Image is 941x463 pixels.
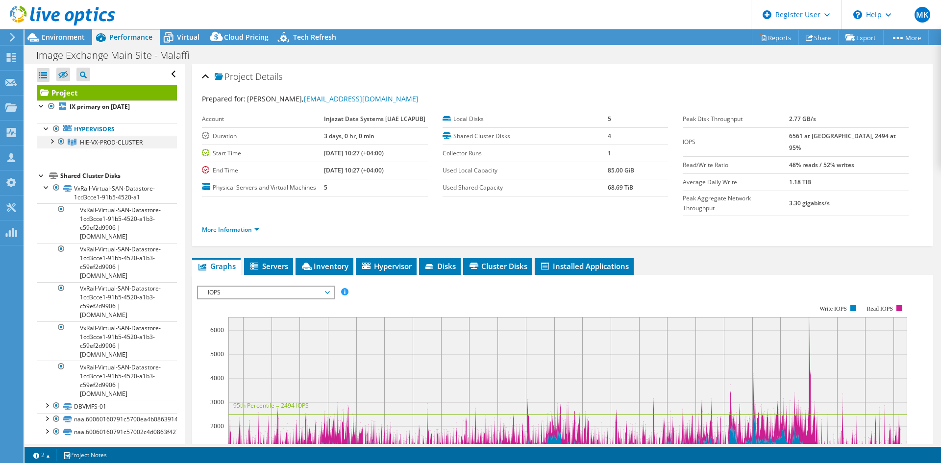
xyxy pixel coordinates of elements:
[443,183,608,193] label: Used Shared Capacity
[798,30,839,45] a: Share
[789,132,896,152] b: 6561 at [GEOGRAPHIC_DATA], 2494 at 95%
[443,166,608,175] label: Used Local Capacity
[215,72,253,82] span: Project
[210,326,224,334] text: 6000
[249,261,288,271] span: Servers
[37,203,177,243] a: VxRail-Virtual-SAN-Datastore-1cd3cce1-91b5-4520-a1b3-c59ef2d9906 | [DOMAIN_NAME]
[37,400,177,413] a: DBVMFS-01
[608,166,634,174] b: 85.00 GiB
[60,170,177,182] div: Shared Cluster Disks
[324,149,384,157] b: [DATE] 10:27 (+04:00)
[683,194,789,213] label: Peak Aggregate Network Throughput
[443,131,608,141] label: Shared Cluster Disks
[197,261,236,271] span: Graphs
[177,32,199,42] span: Virtual
[443,148,608,158] label: Collector Runs
[683,160,789,170] label: Read/Write Ratio
[202,94,246,103] label: Prepared for:
[361,261,412,271] span: Hypervisor
[37,413,177,426] a: naa.60060160791c5700ea4b0863914b54d0
[608,132,611,140] b: 4
[202,166,324,175] label: End Time
[32,50,205,61] h1: Image Exchange Main Site - Malaffi
[304,94,419,103] a: [EMAIL_ADDRESS][DOMAIN_NAME]
[608,183,633,192] b: 68.69 TiB
[37,243,177,282] a: VxRail-Virtual-SAN-Datastore-1cd3cce1-91b5-4520-a1b3-c59ef2d9906 | [DOMAIN_NAME]
[37,100,177,113] a: IX primary on [DATE]
[683,114,789,124] label: Peak Disk Throughput
[210,350,224,358] text: 5000
[838,30,884,45] a: Export
[70,102,130,111] b: IX primary on [DATE]
[37,85,177,100] a: Project
[202,114,324,124] label: Account
[867,305,893,312] text: Read IOPS
[203,287,329,298] span: IOPS
[37,426,177,439] a: naa.60060160791c57002c4d0863f427d98b
[37,321,177,361] a: VxRail-Virtual-SAN-Datastore-1cd3cce1-91b5-4520-a1b3-c59ef2d9906 | [DOMAIN_NAME]
[789,178,811,186] b: 1.18 TiB
[202,183,324,193] label: Physical Servers and Virtual Machines
[202,148,324,158] label: Start Time
[224,32,269,42] span: Cloud Pricing
[324,183,327,192] b: 5
[80,138,143,146] span: HIE-VX-PROD-CLUSTER
[109,32,152,42] span: Performance
[853,10,862,19] svg: \n
[26,449,57,461] a: 2
[210,422,224,430] text: 2000
[789,161,854,169] b: 48% reads / 52% writes
[752,30,799,45] a: Reports
[202,225,259,234] a: More Information
[789,199,830,207] b: 3.30 gigabits/s
[608,149,611,157] b: 1
[789,115,816,123] b: 2.77 GB/s
[37,282,177,321] a: VxRail-Virtual-SAN-Datastore-1cd3cce1-91b5-4520-a1b3-c59ef2d9906 | [DOMAIN_NAME]
[540,261,629,271] span: Installed Applications
[37,136,177,148] a: HIE-VX-PROD-CLUSTER
[37,182,177,203] a: VxRail-Virtual-SAN-Datastore-1cd3cce1-91b5-4520-a1
[233,401,309,410] text: 95th Percentile = 2494 IOPS
[883,30,929,45] a: More
[255,71,282,82] span: Details
[202,131,324,141] label: Duration
[324,132,374,140] b: 3 days, 0 hr, 0 min
[424,261,456,271] span: Disks
[468,261,527,271] span: Cluster Disks
[247,94,419,103] span: [PERSON_NAME],
[443,114,608,124] label: Local Disks
[300,261,348,271] span: Inventory
[210,374,224,382] text: 4000
[56,449,114,461] a: Project Notes
[324,166,384,174] b: [DATE] 10:27 (+04:00)
[683,137,789,147] label: IOPS
[915,7,930,23] span: MK
[608,115,611,123] b: 5
[293,32,336,42] span: Tech Refresh
[37,123,177,136] a: Hypervisors
[37,361,177,400] a: VxRail-Virtual-SAN-Datastore-1cd3cce1-91b5-4520-a1b3-c59ef2d9906 | [DOMAIN_NAME]
[683,177,789,187] label: Average Daily Write
[324,115,425,123] b: Injazat Data Systems [UAE LCAPUB]
[42,32,85,42] span: Environment
[210,398,224,406] text: 3000
[819,305,847,312] text: Write IOPS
